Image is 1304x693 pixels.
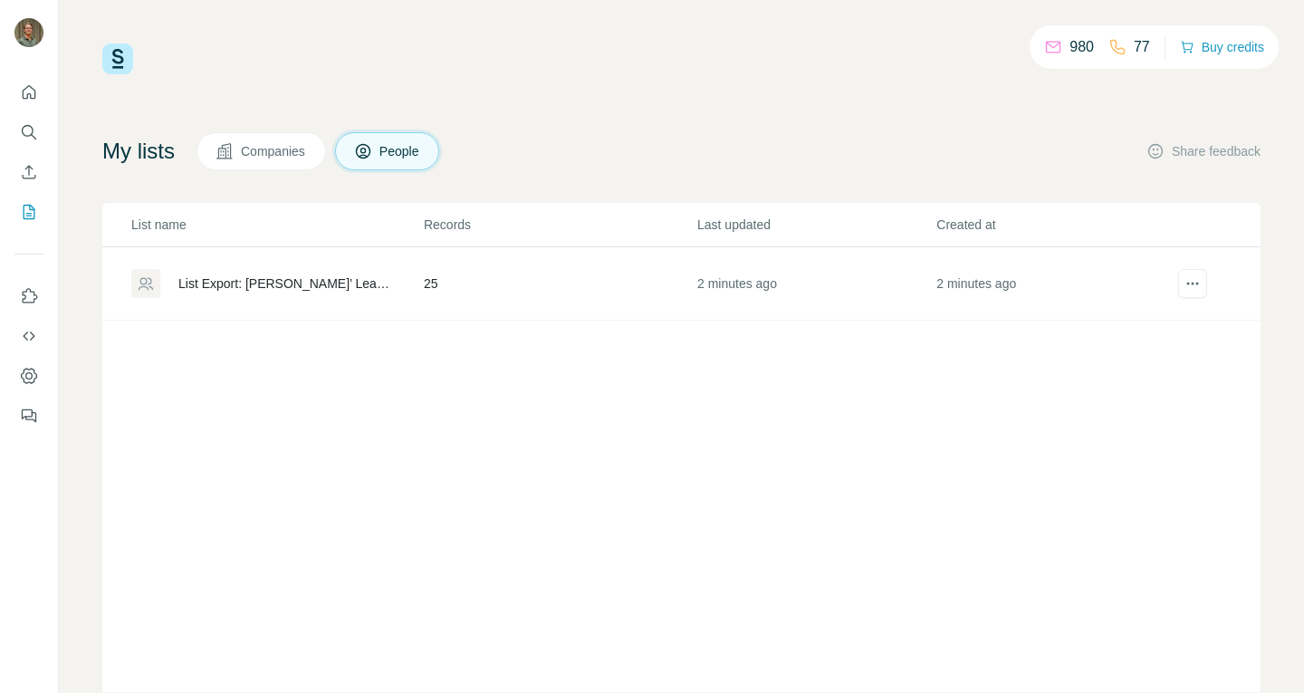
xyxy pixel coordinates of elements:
[14,399,43,432] button: Feedback
[1178,269,1207,298] button: actions
[1146,142,1261,160] button: Share feedback
[14,360,43,392] button: Dashboard
[102,137,175,166] h4: My lists
[102,43,133,74] img: Surfe Logo
[14,76,43,109] button: Quick start
[131,216,422,234] p: List name
[424,216,695,234] p: Records
[1180,34,1264,60] button: Buy credits
[14,280,43,313] button: Use Surfe on LinkedIn
[935,247,1175,321] td: 2 minutes ago
[241,142,307,160] span: Companies
[14,156,43,188] button: Enrich CSV
[178,274,393,293] div: List Export: [PERSON_NAME]’ Lead List - [DATE] 11:14
[14,320,43,352] button: Use Surfe API
[379,142,421,160] span: People
[1134,36,1150,58] p: 77
[697,216,935,234] p: Last updated
[14,18,43,47] img: Avatar
[14,116,43,149] button: Search
[696,247,935,321] td: 2 minutes ago
[936,216,1174,234] p: Created at
[1069,36,1094,58] p: 980
[423,247,696,321] td: 25
[14,196,43,228] button: My lists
